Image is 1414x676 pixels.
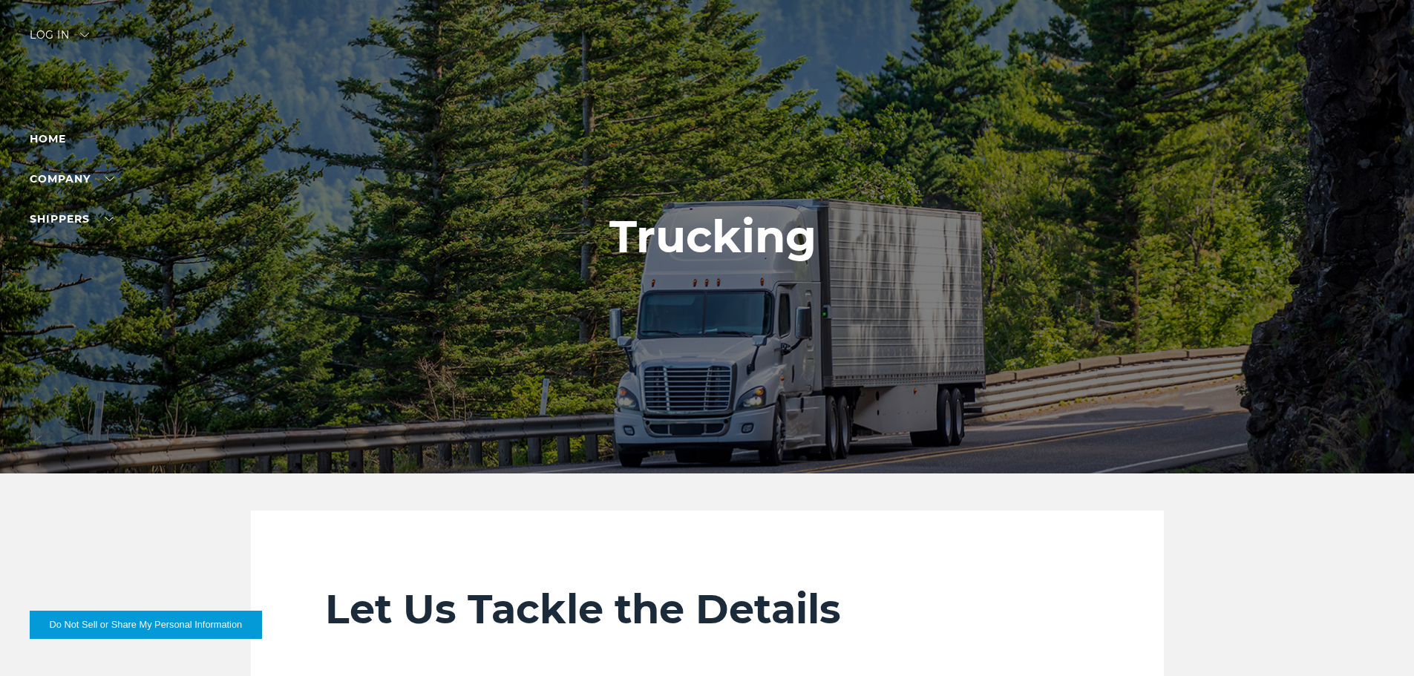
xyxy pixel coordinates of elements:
[30,132,66,145] a: Home
[30,172,114,186] a: Company
[30,30,89,51] div: Log in
[30,252,114,266] a: Carriers
[80,33,89,37] img: arrow
[652,30,763,95] img: kbx logo
[30,611,262,639] button: Do Not Sell or Share My Personal Information
[325,585,1090,634] h2: Let Us Tackle the Details
[30,212,114,226] a: SHIPPERS
[609,211,816,262] h1: Trucking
